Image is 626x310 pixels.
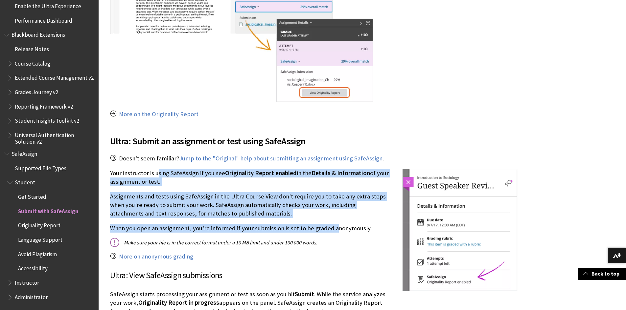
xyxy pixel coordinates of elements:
[4,148,95,302] nav: Book outline for Blackboard SafeAssign
[119,253,193,260] a: More on anonymous grading
[119,110,198,118] a: More on the Originality Report
[110,169,518,186] p: Your instructor is using SafeAssign if you see in the of your assignment or test.
[110,154,518,163] p: Doesn't seem familiar? .
[110,239,518,246] p: Make sure your file is in the correct format under a 10 MB limit and under 100 000 words.
[15,277,39,286] span: Instructor
[15,101,73,110] span: Reporting Framework v2
[138,299,219,306] span: Originality Report in progress
[15,87,58,95] span: Grades Journey v2
[12,148,37,157] span: SafeAssign
[18,220,60,229] span: Originality Report
[18,191,46,200] span: Get Started
[15,1,81,10] span: Enable the Ultra Experience
[18,206,79,215] span: Submit with SafeAssign
[15,130,94,145] span: Universal Authentication Solution v2
[15,15,72,24] span: Performance Dashboard
[110,224,518,233] p: When you open an assignment, you're informed if your submission is set to be graded anonymously.
[110,269,518,282] h3: Ultra: View SafeAssign submissions
[15,177,35,186] span: Student
[312,169,370,177] span: Details & Information
[15,292,48,300] span: Administrator
[110,134,518,148] span: Ultra: Submit an assignment or test using SafeAssign
[4,30,95,145] nav: Book outline for Blackboard Extensions
[15,163,66,172] span: Supported File Types
[15,44,49,52] span: Release Notes
[18,249,57,258] span: Avoid Plagiarism
[110,192,518,218] p: Assignments and tests using SafeAssign in the Ultra Course View don't require you to take any ext...
[12,30,65,38] span: Blackboard Extensions
[295,290,314,298] span: Submit
[15,72,94,81] span: Extended Course Management v2
[225,169,297,177] span: Originality Report enabled
[15,115,79,124] span: Student Insights Toolkit v2
[18,234,62,243] span: Language Support
[18,263,48,272] span: Accessibility
[578,268,626,280] a: Back to top
[15,58,50,67] span: Course Catalog
[179,155,383,162] a: Jump to the "Original" help about submitting an assignment using SafeAssign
